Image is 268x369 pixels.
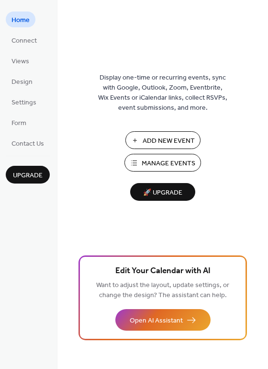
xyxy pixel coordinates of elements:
[6,73,38,89] a: Design
[11,118,26,128] span: Form
[130,316,183,326] span: Open AI Assistant
[136,186,190,199] span: 🚀 Upgrade
[6,12,35,27] a: Home
[124,154,201,172] button: Manage Events
[11,98,36,108] span: Settings
[6,32,43,48] a: Connect
[11,36,37,46] span: Connect
[98,73,227,113] span: Display one-time or recurring events, sync with Google, Outlook, Zoom, Eventbrite, Wix Events or ...
[6,115,32,130] a: Form
[115,309,211,331] button: Open AI Assistant
[6,135,50,151] a: Contact Us
[143,136,195,146] span: Add New Event
[6,53,35,69] a: Views
[11,77,33,87] span: Design
[11,139,44,149] span: Contact Us
[96,279,229,302] span: Want to adjust the layout, update settings, or change the design? The assistant can help.
[130,183,195,201] button: 🚀 Upgrade
[115,265,211,278] span: Edit Your Calendar with AI
[11,57,29,67] span: Views
[6,94,42,110] a: Settings
[6,166,50,184] button: Upgrade
[11,15,30,25] span: Home
[142,159,195,169] span: Manage Events
[125,131,201,149] button: Add New Event
[13,171,43,181] span: Upgrade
